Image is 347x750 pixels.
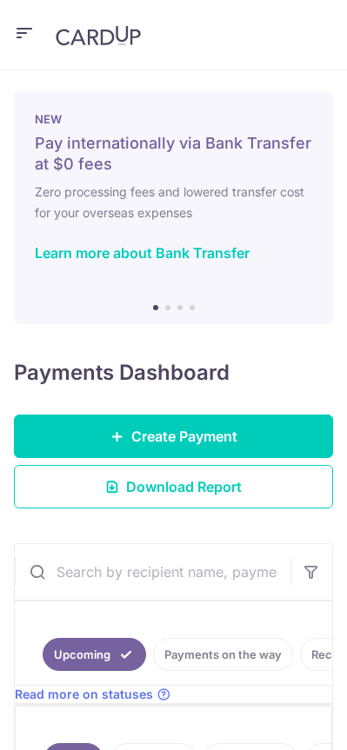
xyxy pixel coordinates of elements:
span: Download Report [126,476,242,497]
a: Learn more about Bank Transfer [35,244,250,262]
h6: Zero processing fees and lowered transfer cost for your overseas expenses [35,182,312,223]
img: CardUp [56,25,141,46]
h4: Payments Dashboard [14,359,230,387]
input: Search by recipient name, payment id or reference [15,544,290,600]
a: Create Payment [14,415,333,458]
span: Create Payment [131,426,237,447]
a: Upcoming [43,638,146,671]
p: NEW [35,112,312,126]
h5: Pay internationally via Bank Transfer at $0 fees [35,133,312,175]
span: Read more on statuses [15,686,153,703]
a: Read more on statuses [15,686,170,703]
a: Download Report [14,465,333,508]
a: Payments on the way [153,638,293,671]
